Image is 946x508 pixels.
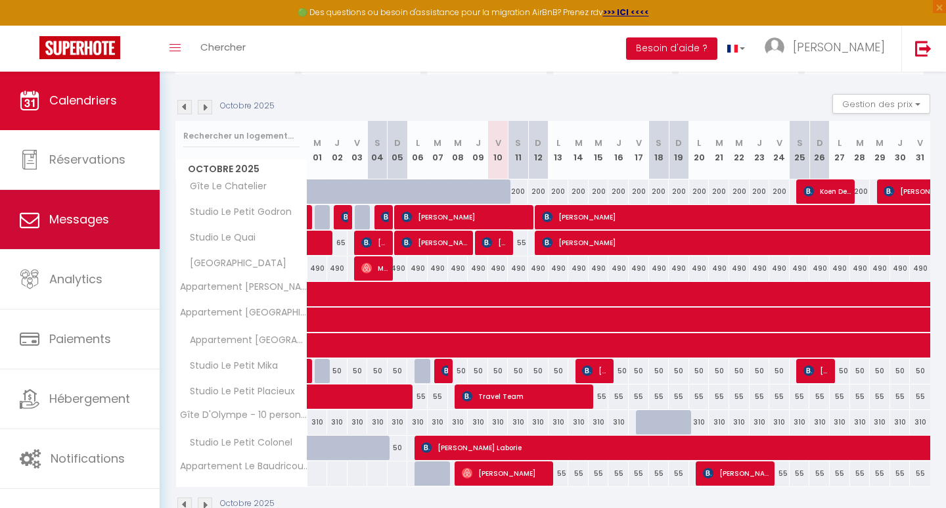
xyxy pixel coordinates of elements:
[917,137,923,149] abbr: V
[793,39,885,55] span: [PERSON_NAME]
[528,179,549,204] div: 200
[769,256,790,281] div: 490
[769,359,790,383] div: 50
[515,137,521,149] abbr: S
[870,256,890,281] div: 490
[803,358,830,383] span: [PERSON_NAME]
[374,137,380,149] abbr: S
[178,410,309,420] span: Gîte D'Olympe - 10 personnes
[809,461,830,486] div: 55
[729,179,750,204] div: 200
[178,461,309,471] span: Appartement Le Baudricourt
[549,461,569,486] div: 55
[915,40,932,57] img: logout
[307,256,328,281] div: 490
[830,121,850,179] th: 27
[178,359,281,373] span: Studio Le Petit Mika
[750,121,770,179] th: 23
[850,410,870,434] div: 310
[441,358,448,383] span: [PERSON_NAME]
[178,256,290,271] span: [GEOGRAPHIC_DATA]
[416,137,420,149] abbr: L
[689,179,709,204] div: 200
[327,359,348,383] div: 50
[448,410,468,434] div: 310
[769,384,790,409] div: 55
[488,359,508,383] div: 50
[890,384,911,409] div: 55
[608,359,629,383] div: 50
[897,137,903,149] abbr: J
[549,179,569,204] div: 200
[407,410,428,434] div: 310
[327,410,348,434] div: 310
[535,137,541,149] abbr: D
[629,121,649,179] th: 17
[832,94,930,114] button: Gestion des prix
[200,40,246,54] span: Chercher
[709,410,729,434] div: 310
[629,256,649,281] div: 490
[508,359,528,383] div: 50
[361,256,388,281] span: Margaux Casters
[381,204,388,229] span: [PERSON_NAME]
[729,384,750,409] div: 55
[508,410,528,434] div: 310
[910,461,930,486] div: 55
[755,26,901,72] a: ... [PERSON_NAME]
[407,256,428,281] div: 490
[830,359,850,383] div: 50
[689,410,709,434] div: 310
[689,121,709,179] th: 20
[809,384,830,409] div: 55
[51,450,125,467] span: Notifications
[178,231,259,245] span: Studio Le Quai
[307,410,328,434] div: 310
[388,256,408,281] div: 490
[488,121,508,179] th: 10
[428,121,448,179] th: 07
[669,359,689,383] div: 50
[428,256,448,281] div: 490
[476,137,481,149] abbr: J
[595,137,602,149] abbr: M
[568,256,589,281] div: 490
[649,359,669,383] div: 50
[709,121,729,179] th: 21
[890,121,911,179] th: 30
[327,256,348,281] div: 490
[178,205,295,219] span: Studio Le Petit Godron
[769,179,790,204] div: 200
[603,7,649,18] a: >>> ICI <<<<
[629,179,649,204] div: 200
[334,137,340,149] abbr: J
[549,410,569,434] div: 310
[790,384,810,409] div: 55
[327,121,348,179] th: 02
[468,121,488,179] th: 09
[735,137,743,149] abbr: M
[608,256,629,281] div: 490
[556,137,560,149] abbr: L
[367,410,388,434] div: 310
[508,256,528,281] div: 490
[589,410,609,434] div: 310
[178,333,309,348] span: Appartement [GEOGRAPHIC_DATA]
[729,121,750,179] th: 22
[750,384,770,409] div: 55
[669,179,689,204] div: 200
[870,121,890,179] th: 29
[608,410,629,434] div: 310
[407,121,428,179] th: 06
[850,461,870,486] div: 55
[715,137,723,149] abbr: M
[401,230,469,255] span: [PERSON_NAME]
[817,137,823,149] abbr: D
[750,256,770,281] div: 490
[910,256,930,281] div: 490
[482,230,508,255] span: [PERSON_NAME]
[348,121,368,179] th: 03
[582,358,609,383] span: [PERSON_NAME]
[850,359,870,383] div: 50
[178,384,298,399] span: Studio Le Petit Placieux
